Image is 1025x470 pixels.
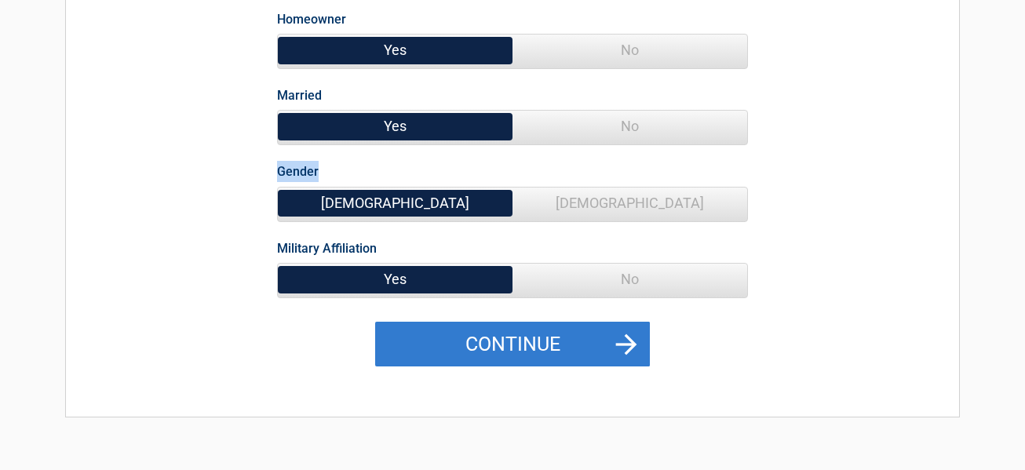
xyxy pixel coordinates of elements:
button: Continue [375,322,650,367]
span: [DEMOGRAPHIC_DATA] [278,188,512,219]
label: Married [277,85,322,106]
span: Yes [278,111,512,142]
label: Homeowner [277,9,346,30]
span: No [512,35,747,66]
span: Yes [278,264,512,295]
span: No [512,111,747,142]
span: Yes [278,35,512,66]
label: Military Affiliation [277,238,377,259]
span: No [512,264,747,295]
span: [DEMOGRAPHIC_DATA] [512,188,747,219]
label: Gender [277,161,319,182]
